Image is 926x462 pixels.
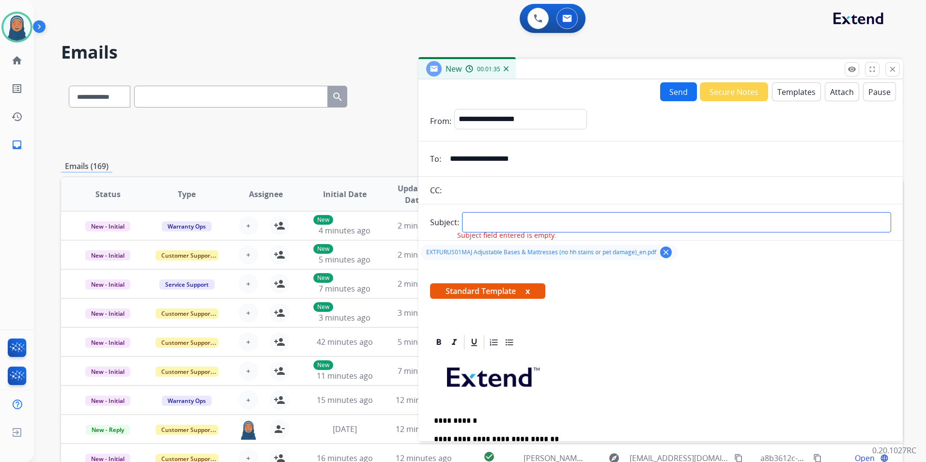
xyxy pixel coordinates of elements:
button: Attach [825,82,859,101]
p: CC: [430,185,442,196]
mat-icon: list_alt [11,83,23,94]
mat-icon: clear [662,248,670,257]
button: + [239,216,258,235]
mat-icon: person_remove [274,423,285,435]
span: Warranty Ops [162,396,212,406]
span: 42 minutes ago [317,337,373,347]
span: 12 minutes ago [396,424,452,434]
span: New - Initial [85,367,130,377]
p: Emails (169) [61,160,112,172]
button: Secure Notes [700,82,768,101]
p: Subject: [430,216,459,228]
p: New [313,360,333,370]
span: + [246,336,250,348]
span: 2 minutes ago [398,278,449,289]
span: + [246,278,250,290]
mat-icon: person_add [274,278,285,290]
span: Customer Support [155,250,218,261]
p: New [313,215,333,225]
span: + [246,365,250,377]
button: x [525,285,530,297]
mat-icon: fullscreen [868,65,877,74]
h2: Emails [61,43,903,62]
mat-icon: inbox [11,139,23,151]
span: Standard Template [430,283,545,299]
span: + [246,220,250,231]
mat-icon: person_add [274,394,285,406]
span: 5 minutes ago [319,254,370,265]
button: + [239,245,258,264]
span: New - Reply [86,425,130,435]
mat-icon: search [332,91,343,103]
span: New - Initial [85,221,130,231]
span: 7 minutes ago [319,283,370,294]
p: To: [430,153,441,165]
span: Type [178,188,196,200]
button: Pause [863,82,896,101]
span: 3 minutes ago [398,308,449,318]
p: New [313,302,333,312]
span: Customer Support [155,308,218,319]
span: Customer Support [155,338,218,348]
button: + [239,361,258,381]
span: EXTFURUS01MAJ Adjustable Bases & Mattresses (no hh stains or pet damage)_en.pdf [426,248,656,256]
button: Send [660,82,697,101]
span: New - Initial [85,338,130,348]
span: Status [95,188,121,200]
span: Warranty Ops [162,221,212,231]
span: Assignee [249,188,283,200]
span: 15 minutes ago [317,395,373,405]
div: Italic [447,335,462,350]
span: Subject field entered is empty. [457,231,556,240]
mat-icon: remove_red_eye [848,65,856,74]
span: New [446,63,462,74]
span: 00:01:35 [477,65,500,73]
span: Initial Date [323,188,367,200]
span: New - Initial [85,396,130,406]
span: Customer Support [155,425,218,435]
span: New - Initial [85,250,130,261]
div: Bullet List [502,335,517,350]
p: New [313,244,333,254]
div: Underline [467,335,481,350]
p: New [313,273,333,283]
span: 7 minutes ago [398,366,449,376]
img: avatar [3,14,31,41]
mat-icon: person_add [274,365,285,377]
mat-icon: person_add [274,307,285,319]
span: + [246,307,250,319]
span: New - Initial [85,279,130,290]
button: + [239,332,258,352]
span: + [246,249,250,261]
span: Service Support [159,279,215,290]
span: New - Initial [85,308,130,319]
span: [DATE] [333,424,357,434]
span: Customer Support [155,367,218,377]
span: 5 minutes ago [398,337,449,347]
div: Bold [432,335,446,350]
mat-icon: close [888,65,897,74]
span: 12 minutes ago [396,395,452,405]
div: Ordered List [487,335,501,350]
span: 3 minutes ago [319,312,370,323]
span: Updated Date [392,183,436,206]
span: + [246,394,250,406]
button: Templates [772,82,821,101]
mat-icon: person_add [274,336,285,348]
mat-icon: history [11,111,23,123]
mat-icon: person_add [274,249,285,261]
p: 0.20.1027RC [872,445,916,456]
span: 4 minutes ago [319,225,370,236]
span: 11 minutes ago [317,370,373,381]
span: 2 minutes ago [398,249,449,260]
mat-icon: home [11,55,23,66]
img: agent-avatar [239,419,258,440]
mat-icon: person_add [274,220,285,231]
span: 2 minutes ago [398,220,449,231]
button: + [239,303,258,323]
button: + [239,274,258,293]
p: From: [430,115,451,127]
button: + [239,390,258,410]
